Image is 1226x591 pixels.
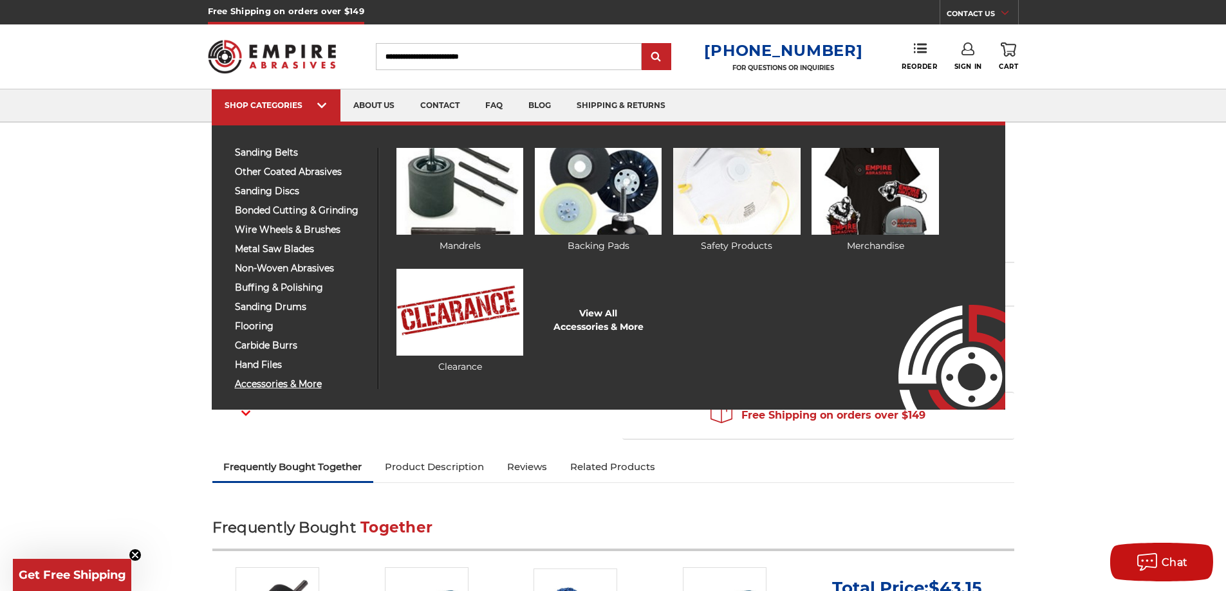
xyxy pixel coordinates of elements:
span: sanding drums [235,302,368,312]
a: blog [515,89,564,122]
a: Cart [999,42,1018,71]
a: [PHONE_NUMBER] [704,41,862,60]
div: SHOP CATEGORIES [225,100,328,110]
a: Clearance [396,269,523,374]
span: buffing & polishing [235,283,368,293]
a: faq [472,89,515,122]
img: Safety Products [673,148,800,235]
a: Product Description [373,453,496,481]
button: Chat [1110,543,1213,581]
input: Submit [644,44,669,70]
p: FOR QUESTIONS OR INQUIRIES [704,64,862,72]
span: sanding belts [235,148,368,158]
span: Get Free Shipping [19,568,126,582]
button: Close teaser [129,549,142,561]
span: Chat [1162,556,1188,568]
span: bonded cutting & grinding [235,206,368,215]
img: Backing Pads [535,148,662,235]
a: Reviews [496,453,559,481]
a: Backing Pads [535,148,662,253]
a: Reorder [902,42,937,70]
span: carbide burrs [235,341,368,350]
a: Frequently Bought Together [212,453,374,481]
img: Mandrels [396,148,523,235]
a: Merchandise [812,148,938,253]
span: flooring [235,322,368,331]
span: other coated abrasives [235,167,368,177]
a: Safety Products [673,148,800,253]
span: Frequently Bought [212,518,356,536]
img: Empire Abrasives [208,32,337,82]
a: about us [340,89,407,122]
div: Get Free ShippingClose teaser [13,559,131,591]
span: hand files [235,360,368,370]
span: Cart [999,62,1018,71]
img: Clearance [396,269,523,356]
a: shipping & returns [564,89,678,122]
img: Merchandise [812,148,938,235]
span: Free Shipping on orders over $149 [711,403,925,428]
span: wire wheels & brushes [235,225,368,235]
a: View AllAccessories & More [553,307,644,334]
a: contact [407,89,472,122]
span: Reorder [902,62,937,71]
a: CONTACT US [947,6,1018,24]
span: sanding discs [235,186,368,196]
button: Next [230,399,261,427]
a: Mandrels [396,148,523,253]
span: accessories & more [235,379,368,389]
span: Sign In [954,62,982,71]
a: Related Products [559,453,667,481]
span: metal saw blades [235,244,368,254]
span: Together [360,518,432,536]
span: non-woven abrasives [235,264,368,273]
img: Empire Abrasives Logo Image [875,267,1005,410]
